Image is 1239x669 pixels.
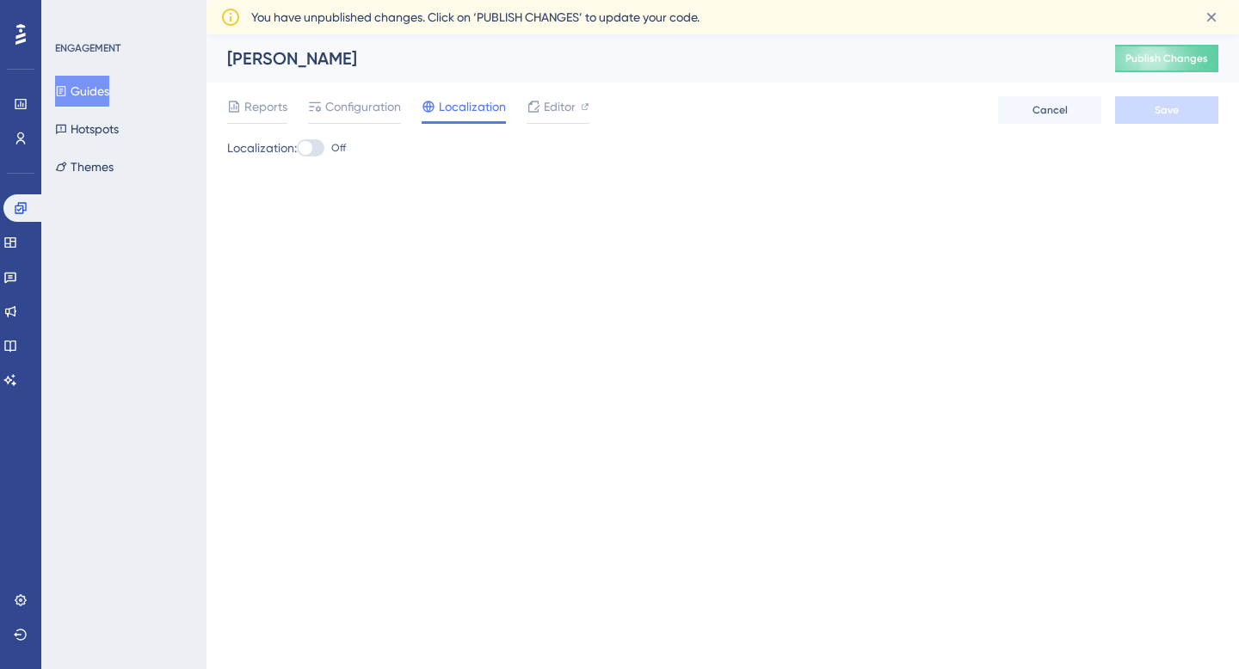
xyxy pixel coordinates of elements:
button: Guides [55,76,109,107]
div: Localization: [227,138,1218,158]
button: Themes [55,151,114,182]
span: Reports [244,96,287,117]
span: You have unpublished changes. Click on ‘PUBLISH CHANGES’ to update your code. [251,7,700,28]
button: Publish Changes [1115,45,1218,72]
button: Save [1115,96,1218,124]
button: Hotspots [55,114,119,144]
span: Save [1155,103,1179,117]
span: Publish Changes [1125,52,1208,65]
span: Cancel [1032,103,1068,117]
div: ENGAGEMENT [55,41,120,55]
span: Localization [439,96,506,117]
span: Editor [544,96,576,117]
span: Off [331,141,346,155]
span: Configuration [325,96,401,117]
button: Cancel [998,96,1101,124]
div: [PERSON_NAME] [227,46,1072,71]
